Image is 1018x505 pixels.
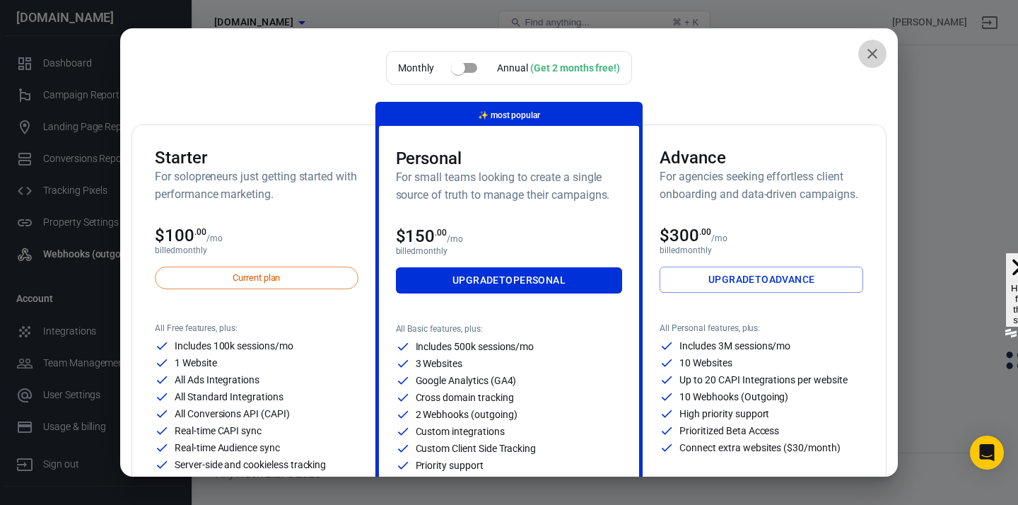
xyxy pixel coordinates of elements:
p: Google Analytics (GA4) [416,376,517,385]
p: All Standard Integrations [175,392,283,402]
p: 10 Websites [679,358,732,368]
p: 1 Website [175,358,217,368]
div: (Get 2 months free!) [530,62,620,74]
p: Real-time Audience sync [175,443,280,453]
p: 10 Webhooks (Outgoing) [679,392,788,402]
p: billed monthly [660,245,863,255]
p: most popular [478,108,540,123]
p: 3 Websites [416,359,463,368]
p: Real-time CAPI sync [175,426,262,436]
h3: Personal [396,149,623,168]
button: close [858,40,887,68]
p: All Ads Integrations [175,375,259,385]
p: Includes 3M sessions/mo [679,341,790,351]
p: All Basic features, plus: [396,324,623,334]
div: Open Intercom Messenger [970,436,1004,470]
span: Current plan [225,271,288,285]
a: UpgradetoPersonal [396,267,623,294]
h3: Advance [660,148,863,168]
sup: .00 [435,228,447,238]
p: All Conversions API (CAPI) [175,409,290,419]
h6: For small teams looking to create a single source of truth to manage their campaigns. [396,168,623,204]
p: 2 Webhooks (outgoing) [416,410,517,419]
p: Cross domain tracking [416,393,514,402]
span: $100 [155,226,206,245]
p: Includes 100k sessions/mo [175,341,293,351]
p: Custom integrations [416,426,505,436]
p: Connect extra websites ($30/month) [679,443,840,453]
p: All Free features, plus: [155,323,358,333]
p: Priority support [416,460,484,470]
p: Monthly [398,61,434,76]
p: All Personal features, plus: [660,323,863,333]
span: $150 [396,226,447,246]
h6: For solopreneurs just getting started with performance marketing. [155,168,358,203]
p: Server-side and cookieless tracking [175,460,326,470]
p: /mo [711,233,727,243]
h3: Starter [155,148,358,168]
h6: For agencies seeking effortless client onboarding and data-driven campaigns. [660,168,863,203]
p: /mo [206,233,223,243]
p: Up to 20 CAPI Integrations per website [679,375,847,385]
p: /mo [447,234,463,244]
p: Includes 500k sessions/mo [416,342,534,352]
span: magic [478,110,488,120]
div: Annual [497,61,620,76]
p: billed monthly [155,245,358,255]
sup: .00 [699,227,711,237]
p: Prioritized Beta Access [679,426,779,436]
p: High priority support [679,409,769,419]
span: $300 [660,226,711,245]
a: UpgradetoAdvance [660,267,863,293]
sup: .00 [194,227,206,237]
p: Custom Client Side Tracking [416,443,537,453]
p: billed monthly [396,246,623,256]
